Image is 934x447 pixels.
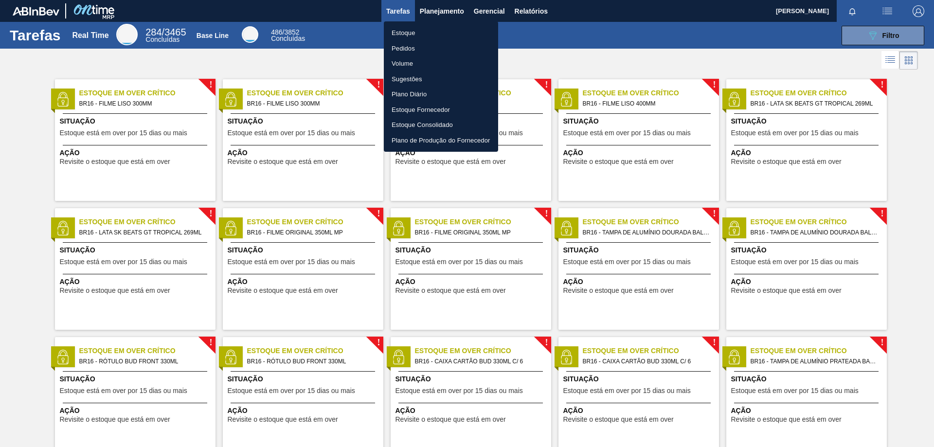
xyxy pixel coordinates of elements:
a: Sugestões [384,72,498,87]
a: Pedidos [384,41,498,56]
a: Plano de Produção do Fornecedor [384,133,498,148]
a: Estoque [384,25,498,41]
a: Plano Diário [384,87,498,102]
a: Estoque Consolidado [384,117,498,133]
a: Volume [384,56,498,72]
a: Estoque Fornecedor [384,102,498,118]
